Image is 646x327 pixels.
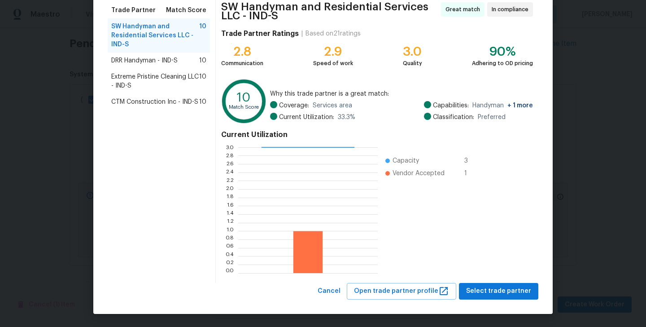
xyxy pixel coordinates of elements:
[445,5,484,14] span: Great match
[225,253,234,259] text: 0.4
[226,245,234,251] text: 0.6
[226,145,234,150] text: 3.0
[199,22,206,49] span: 10
[403,47,422,56] div: 3.0
[227,220,234,225] text: 1.2
[221,2,438,20] span: SW Handyman and Residential Services LLC - IND-S
[433,101,469,110] span: Capabilities:
[199,97,206,106] span: 10
[314,283,344,300] button: Cancel
[270,89,533,98] span: Why this trade partner is a great match:
[466,286,531,297] span: Select trade partner
[472,59,533,68] div: Adhering to OD pricing
[227,212,234,217] text: 1.4
[464,169,479,178] span: 1
[313,59,353,68] div: Speed of work
[226,161,234,167] text: 2.6
[279,113,334,122] span: Current Utilization:
[338,113,355,122] span: 33.3 %
[225,270,234,276] text: 0.0
[433,113,474,122] span: Classification:
[221,59,263,68] div: Communication
[226,170,234,175] text: 2.4
[221,47,263,56] div: 2.8
[226,153,234,158] text: 2.8
[472,47,533,56] div: 90%
[227,195,234,200] text: 1.8
[313,101,352,110] span: Services area
[221,130,533,139] h4: Current Utilization
[227,203,234,208] text: 1.6
[347,283,456,300] button: Open trade partner profile
[403,59,422,68] div: Quality
[111,97,198,106] span: CTM Construction Inc - IND-S
[313,47,353,56] div: 2.9
[459,283,538,300] button: Select trade partner
[507,102,533,109] span: + 1 more
[221,29,299,38] h4: Trade Partner Ratings
[299,29,306,38] div: |
[464,156,479,165] span: 3
[199,56,206,65] span: 10
[393,156,419,165] span: Capacity
[227,228,234,234] text: 1.0
[354,286,449,297] span: Open trade partner profile
[226,178,234,183] text: 2.2
[229,105,259,110] text: Match Score
[318,286,340,297] span: Cancel
[111,72,199,90] span: Extreme Pristine Cleaning LLC - IND-S
[237,91,251,104] text: 10
[226,262,234,267] text: 0.2
[225,237,234,242] text: 0.8
[472,101,533,110] span: Handyman
[111,56,178,65] span: DRR Handyman - IND-S
[279,101,309,110] span: Coverage:
[111,6,156,15] span: Trade Partner
[393,169,445,178] span: Vendor Accepted
[226,186,234,192] text: 2.0
[199,72,206,90] span: 10
[111,22,199,49] span: SW Handyman and Residential Services LLC - IND-S
[166,6,206,15] span: Match Score
[306,29,361,38] div: Based on 21 ratings
[492,5,532,14] span: In compliance
[478,113,506,122] span: Preferred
